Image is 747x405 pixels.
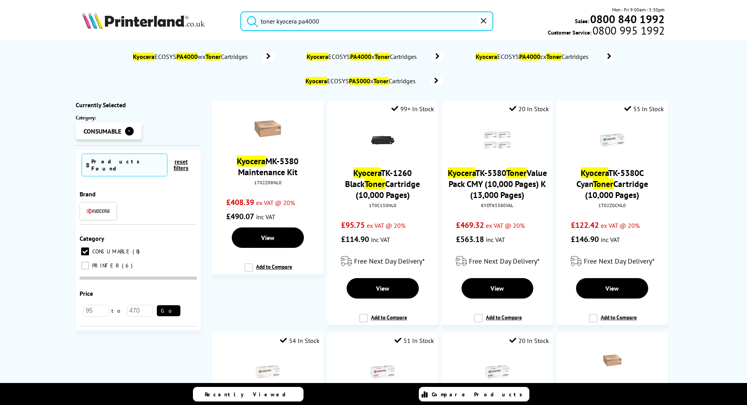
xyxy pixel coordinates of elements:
mark: Toner [205,53,221,60]
mark: Kyocera [133,53,154,60]
mark: Toner [506,167,527,178]
span: Mon - Fri 9:00am - 5:30pm [612,6,665,13]
a: KyoceraECOSYSPA5000xTonerCartridges [305,75,442,86]
span: Category [80,235,104,242]
img: Printerland Logo [82,12,205,29]
span: Free Next Day Delivery* [584,257,654,266]
span: View [491,284,504,292]
span: Customer Service: [548,27,665,36]
mark: Kyocera [305,77,327,85]
mark: Kyocera [476,53,497,60]
input: PRINTER 6 [81,262,89,269]
span: inc VAT [371,236,390,244]
mark: PA4000 [519,53,540,60]
span: Free Next Day Delivery* [354,257,425,266]
div: modal_delivery [331,250,434,272]
mark: Kyocera [448,167,475,178]
span: £146.90 [571,234,599,244]
mark: Kyocera [307,53,328,60]
span: ECOSYS cx Cartridges [475,53,591,60]
mark: Kyocera [237,156,265,167]
mark: Toner [546,53,562,60]
a: KyoceraTK-1260 BlackTonerCartridge (10,000 Pages) [345,167,420,200]
span: ECOSYS x Cartridges [305,77,418,85]
span: CONSUMABLE [90,248,132,255]
div: 51 In Stock [394,337,434,345]
button: Go [157,305,180,316]
input: CONSUMABLE 8 [81,247,89,255]
a: Compare Products [419,387,529,401]
img: kyocera-tk-1260-toner-small.png [369,126,396,154]
mark: PA5000 [349,77,370,85]
span: View [261,234,274,242]
a: KyoceraMK-5380 Maintenance Kit [237,156,298,178]
div: 55 In Stock [624,105,664,113]
span: 0800 995 1992 [591,27,665,34]
span: ex VAT @ 20% [256,199,295,207]
span: 8 [133,248,142,255]
span: £408.39 [226,197,254,207]
span: £490.07 [226,211,254,222]
button: ✕ [125,127,134,136]
span: inc VAT [486,236,505,244]
img: kyocera-tk-5380-cmyk-small.png [483,126,511,154]
img: kyocera-1702yj8nl0-small.jpg [254,115,282,142]
img: kyocera-mk-1260-small.png [598,346,626,374]
a: KyoceraTK-5380TonerValue Pack CMY (10,000 Pages) K (13,000 Pages) [448,167,547,200]
span: inc VAT [256,213,275,221]
img: kyocera-tk-5380k-black-toner-small.png [483,358,511,386]
button: reset filters [167,158,195,172]
img: kyocera-tk-5380y-yellow-toner-small.png [254,358,282,386]
div: 20 In Stock [509,337,549,345]
mark: Toner [593,178,613,189]
a: View [347,278,419,299]
span: to [109,307,127,314]
span: Brand [80,190,96,198]
span: £95.75 [341,220,365,230]
div: 54 In Stock [280,337,320,345]
span: ex VAT @ 20% [486,222,525,229]
div: 1702Z08NL0 [218,180,317,185]
div: modal_delivery [446,250,549,272]
span: CONSUMABLE [84,127,121,135]
div: 1T02Z0CNL0 [563,202,662,208]
div: Currently Selected [76,101,201,109]
a: Recently Viewed [193,387,304,401]
span: View [605,284,619,292]
span: Compare Products [432,391,527,398]
span: View [376,284,389,292]
a: View [462,278,534,299]
a: KyoceraECOSYSPA4000wxTonerCartridges [132,51,274,62]
label: Add to Compare [474,314,522,329]
span: 8 [86,161,89,169]
span: inc VAT [601,236,620,244]
div: 99+ In Stock [391,105,434,113]
span: £114.90 [341,234,369,244]
div: 1T0C150NL0 [333,202,432,208]
span: Price [80,290,93,297]
span: Sales: [575,17,589,25]
img: Kyocera [86,208,110,214]
mark: PA4000 [350,53,371,60]
a: KyoceraTK-5380C CyanTonerCartridge (10,000 Pages) [576,167,648,200]
mark: Toner [374,53,390,60]
label: Add to Compare [589,314,637,329]
a: View [576,278,648,299]
a: KyoceraECOSYSPA4000cxTonerCartridges [475,51,615,62]
mark: Toner [365,178,385,189]
mark: Kyocera [353,167,381,178]
span: ECOSYS wx Cartridges [132,53,251,60]
a: Printerland Logo [82,12,231,31]
div: modal_delivery [561,250,664,272]
mark: Kyocera [581,167,608,178]
input: Search product [240,11,493,31]
span: £122.42 [571,220,599,230]
a: KyoceraECOSYSPA4000xTonerCartridges [306,51,443,62]
span: Free Next Day Delivery* [469,257,540,266]
span: PRINTER [90,262,121,269]
span: £469.32 [456,220,484,230]
span: Category : [76,114,164,121]
a: 0800 840 1992 [589,15,665,23]
span: £563.18 [456,234,484,244]
span: Recently Viewed [205,391,294,398]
